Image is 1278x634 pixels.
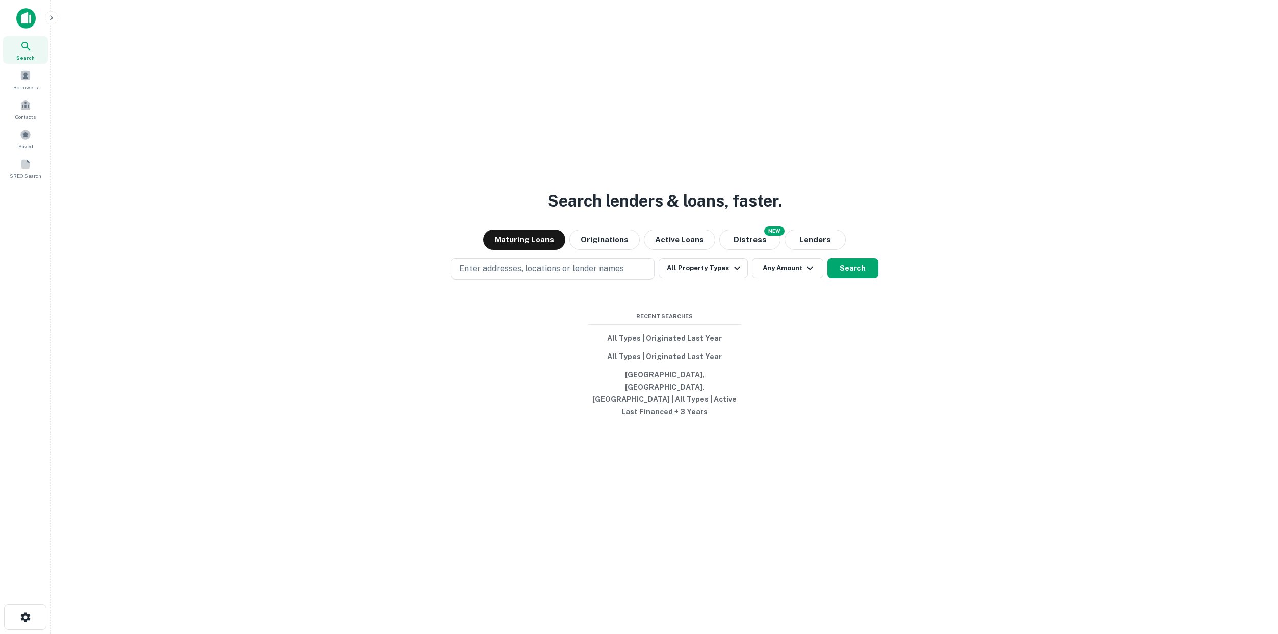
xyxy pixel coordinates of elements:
[483,230,565,250] button: Maturing Loans
[3,125,48,153] a: Saved
[785,230,846,250] button: Lenders
[16,54,35,62] span: Search
[16,8,36,29] img: capitalize-icon.png
[764,226,785,236] div: NEW
[3,66,48,93] a: Borrowers
[588,347,741,366] button: All Types | Originated Last Year
[588,312,741,321] span: Recent Searches
[13,83,38,91] span: Borrowers
[459,263,624,275] p: Enter addresses, locations or lender names
[1227,552,1278,601] iframe: Chat Widget
[569,230,640,250] button: Originations
[451,258,655,280] button: Enter addresses, locations or lender names
[18,142,33,150] span: Saved
[3,95,48,123] a: Contacts
[3,36,48,64] a: Search
[827,258,878,278] button: Search
[547,189,782,213] h3: Search lenders & loans, faster.
[588,329,741,347] button: All Types | Originated Last Year
[3,155,48,182] a: SREO Search
[644,230,715,250] button: Active Loans
[659,258,747,278] button: All Property Types
[10,172,41,180] span: SREO Search
[588,366,741,421] button: [GEOGRAPHIC_DATA], [GEOGRAPHIC_DATA], [GEOGRAPHIC_DATA] | All Types | Active Last Financed + 3 Years
[752,258,823,278] button: Any Amount
[719,230,780,250] button: Search distressed loans with lien and other non-mortgage details.
[15,113,36,121] span: Contacts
